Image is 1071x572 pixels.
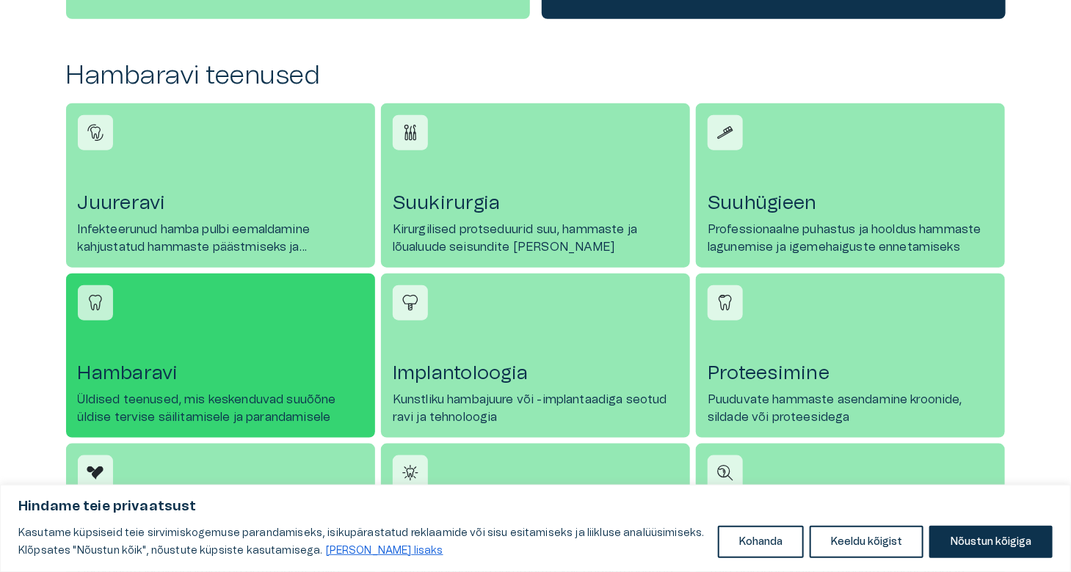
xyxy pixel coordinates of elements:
h4: Juureravi [78,191,363,215]
p: Professionaalne puhastus ja hooldus hammaste lagunemise ja igemehaiguste ennetamiseks [708,221,993,256]
h4: Hambaravi [78,362,363,385]
p: Infekteerunud hamba pulbi eemaldamine kahjustatud hammaste päästmiseks ja taastamiseks [78,221,363,256]
img: Implantoloogia icon [399,292,421,314]
img: Hambaravi icon [84,292,106,314]
img: Suukirurgia icon [399,122,421,144]
img: Suuhügieen icon [714,122,736,144]
h2: Hambaravi teenused [66,60,1006,92]
a: Loe lisaks [325,545,444,557]
button: Keeldu kõigist [810,526,923,558]
img: Konsultatsioon icon [714,462,736,484]
p: Kirurgilised protseduurid suu, hammaste ja lõualuude seisundite [PERSON_NAME] [393,221,678,256]
img: Juureravi icon [84,122,106,144]
button: Nõustun kõigiga [929,526,1053,558]
img: Proteesimine icon [714,292,736,314]
p: Kasutame küpsiseid teie sirvimiskogemuse parandamiseks, isikupärastatud reklaamide või sisu esita... [18,524,707,560]
p: Kunstliku hambajuure või -implantaadiga seotud ravi ja tehnoloogia [393,391,678,426]
h4: Proteesimine [708,362,993,385]
button: Kohanda [718,526,804,558]
img: Hammaste valgendamine icon [399,462,421,484]
p: Puuduvate hammaste asendamine kroonide, sildade või proteesidega [708,391,993,426]
img: Hammaste laminaadid icon [84,462,106,484]
p: Üldised teenused, mis keskenduvad suuõõne üldise tervise säilitamisele ja parandamisele [78,391,363,426]
h4: Suukirurgia [393,191,678,215]
p: Hindame teie privaatsust [18,498,1053,516]
h4: Implantoloogia [393,362,678,385]
h4: Suuhügieen [708,191,993,215]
